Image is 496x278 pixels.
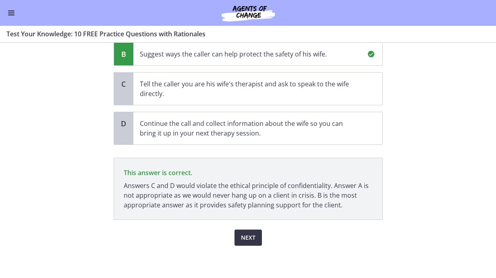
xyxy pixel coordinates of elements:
span: D [119,119,129,128]
p: Suggest ways the caller can help protect the safety of his wife. [140,49,360,59]
p: Answers C and D would violate the ethical principle of confidentiality. Answer A is not appropria... [124,181,373,210]
span: C [119,79,129,89]
button: Enable menu [6,8,16,18]
img: Agents of Change [200,3,297,23]
h3: Test Your Knowledge: 10 FREE Practice Questions with Rationales [6,29,480,39]
button: Next [235,230,262,246]
p: Continue the call and collect information about the wife so you can bring it up in your next ther... [140,119,360,138]
span: This answer is correct. [124,168,192,177]
p: Tell the caller you are his wife's therapist and ask to speak to the wife directly. [140,79,360,98]
span: Next [241,233,255,242]
span: B [119,49,129,59]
